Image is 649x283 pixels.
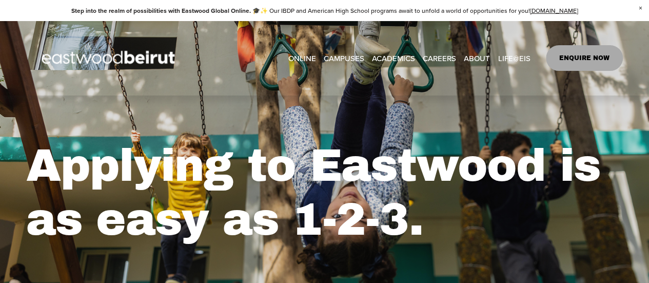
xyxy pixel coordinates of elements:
h1: Applying to Eastwood is as easy as 1-2-3. [26,139,623,247]
span: CAMPUSES [324,51,364,65]
span: ABOUT [464,51,490,65]
a: CAREERS [423,50,456,66]
a: [DOMAIN_NAME] [530,6,578,15]
a: folder dropdown [372,50,415,66]
span: LIFE@EIS [498,51,530,65]
a: folder dropdown [324,50,364,66]
a: ENQUIRE NOW [546,45,623,71]
a: folder dropdown [464,50,490,66]
span: ACADEMICS [372,51,415,65]
img: EastwoodIS Global Site [26,32,193,84]
a: ONLINE [288,50,316,66]
a: folder dropdown [498,50,530,66]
